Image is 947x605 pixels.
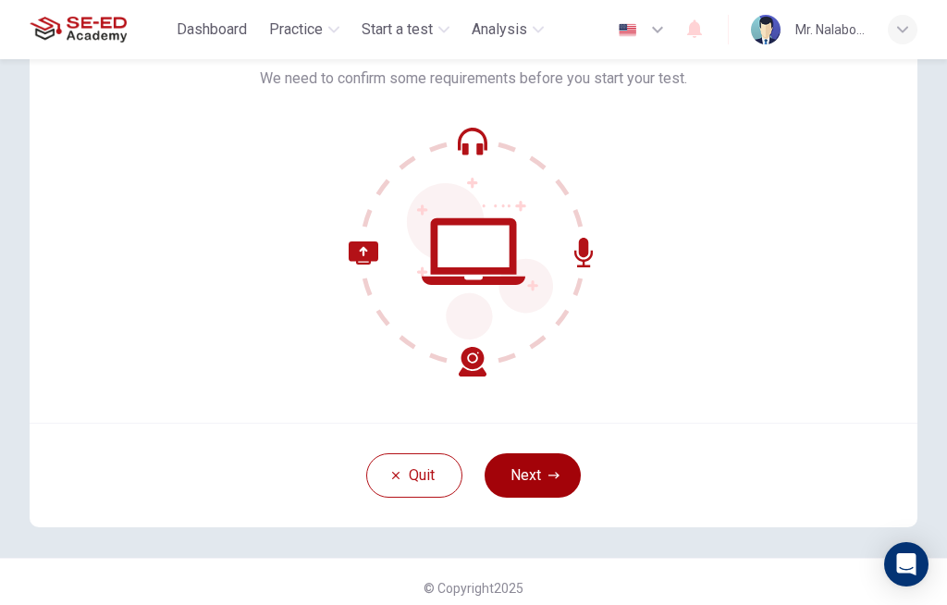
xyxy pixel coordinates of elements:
span: Practice [269,19,323,41]
img: SE-ED Academy logo [30,11,127,48]
button: Start a test [354,13,457,46]
div: Mr. Nalabodee Khomloy [795,19,866,41]
button: Analysis [464,13,551,46]
span: Start a test [362,19,433,41]
span: Analysis [472,19,527,41]
button: Dashboard [169,13,254,46]
span: © Copyright 2025 [424,581,523,596]
button: Quit [366,453,462,498]
span: We need to confirm some requirements before you start your test. [260,68,687,90]
button: Next [485,453,581,498]
span: Dashboard [177,19,247,41]
img: en [616,23,639,37]
img: Profile picture [751,15,781,44]
a: SE-ED Academy logo [30,11,169,48]
div: Open Intercom Messenger [884,542,929,586]
button: Practice [262,13,347,46]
